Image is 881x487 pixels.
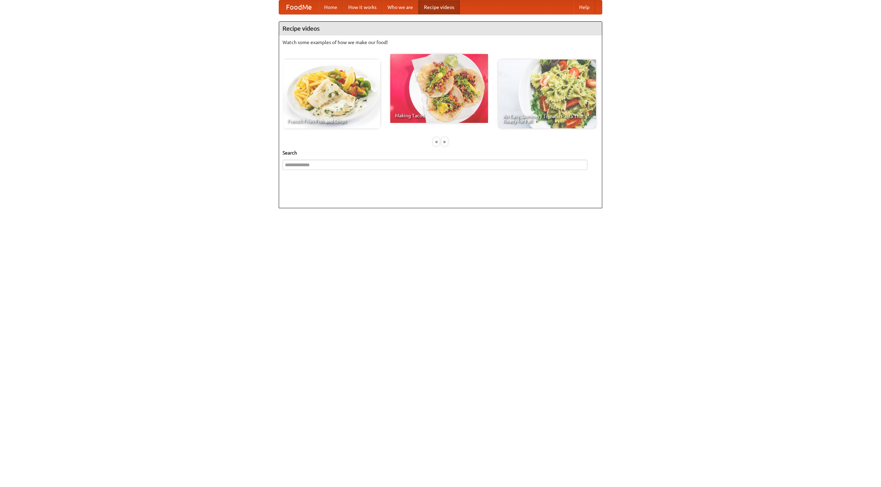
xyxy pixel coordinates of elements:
[343,0,382,14] a: How it works
[390,54,488,123] a: Making Tacos
[574,0,595,14] a: Help
[283,39,598,46] p: Watch some examples of how we make our food!
[279,22,602,35] h4: Recipe videos
[283,60,380,128] a: French Fries Fish and Chips
[433,137,439,146] div: «
[319,0,343,14] a: Home
[395,113,483,118] span: Making Tacos
[279,0,319,14] a: FoodMe
[498,60,596,128] a: An Easy, Summery Tomato Pasta That's Ready for Fall
[503,114,591,124] span: An Easy, Summery Tomato Pasta That's Ready for Fall
[287,119,375,124] span: French Fries Fish and Chips
[442,137,448,146] div: »
[382,0,418,14] a: Who we are
[418,0,460,14] a: Recipe videos
[283,149,598,156] h5: Search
